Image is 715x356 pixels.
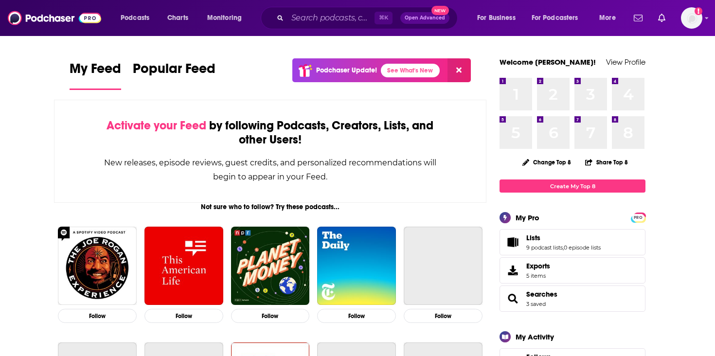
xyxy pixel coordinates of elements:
a: Create My Top 8 [500,179,645,193]
button: Share Top 8 [585,153,628,172]
button: open menu [470,10,528,26]
button: Follow [317,309,396,323]
img: Planet Money [231,227,310,305]
span: Logged in as derettb [681,7,702,29]
span: Activate your Feed [107,118,206,133]
button: Open AdvancedNew [400,12,449,24]
span: Searches [500,285,645,312]
a: PRO [632,214,644,221]
button: open menu [592,10,628,26]
div: My Activity [516,332,554,341]
span: More [599,11,616,25]
div: by following Podcasts, Creators, Lists, and other Users! [103,119,437,147]
svg: Add a profile image [695,7,702,15]
span: Lists [526,233,540,242]
a: My Favorite Murder with Karen Kilgariff and Georgia Hardstark [404,227,483,305]
span: Podcasts [121,11,149,25]
button: Follow [58,309,137,323]
button: Change Top 8 [517,156,577,168]
button: Follow [231,309,310,323]
div: New releases, episode reviews, guest credits, and personalized recommendations will begin to appe... [103,156,437,184]
button: open menu [114,10,162,26]
span: Exports [526,262,550,270]
a: Show notifications dropdown [654,10,669,26]
a: My Feed [70,60,121,90]
button: Follow [404,309,483,323]
img: The Daily [317,227,396,305]
a: Popular Feed [133,60,215,90]
button: Follow [144,309,223,323]
button: open menu [200,10,254,26]
img: The Joe Rogan Experience [58,227,137,305]
img: User Profile [681,7,702,29]
a: Searches [503,292,522,305]
span: Open Advanced [405,16,445,20]
a: Charts [161,10,194,26]
button: Show profile menu [681,7,702,29]
a: See What's New [381,64,440,77]
span: Monitoring [207,11,242,25]
span: Charts [167,11,188,25]
a: Lists [526,233,601,242]
span: 5 items [526,272,550,279]
img: Podchaser - Follow, Share and Rate Podcasts [8,9,101,27]
img: This American Life [144,227,223,305]
span: For Business [477,11,516,25]
span: My Feed [70,60,121,83]
span: Lists [500,229,645,255]
a: Exports [500,257,645,284]
a: Show notifications dropdown [630,10,646,26]
span: Exports [503,264,522,277]
div: My Pro [516,213,539,222]
span: Popular Feed [133,60,215,83]
span: New [431,6,449,15]
div: Not sure who to follow? Try these podcasts... [54,203,486,211]
a: 0 episode lists [564,244,601,251]
p: Podchaser Update! [316,66,377,74]
a: Lists [503,235,522,249]
input: Search podcasts, credits, & more... [287,10,375,26]
a: 9 podcast lists [526,244,563,251]
span: ⌘ K [375,12,393,24]
a: View Profile [606,57,645,67]
a: 3 saved [526,301,546,307]
a: Welcome [PERSON_NAME]! [500,57,596,67]
a: Searches [526,290,557,299]
span: For Podcasters [532,11,578,25]
button: open menu [525,10,592,26]
div: Search podcasts, credits, & more... [270,7,467,29]
span: , [563,244,564,251]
